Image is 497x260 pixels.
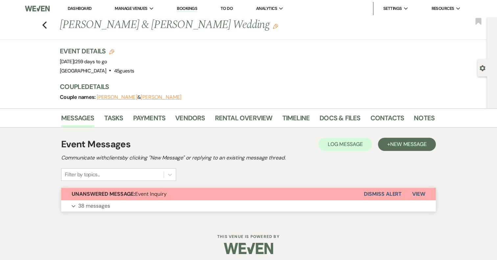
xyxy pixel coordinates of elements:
[61,154,436,162] h2: Communicate with clients by clicking "New Message" or replying to an existing message thread.
[97,95,137,100] button: [PERSON_NAME]
[114,68,134,74] span: 45 guests
[72,190,167,197] span: Event Inquiry
[221,6,233,11] a: To Do
[390,141,427,148] span: New Message
[412,190,425,197] span: View
[224,237,273,260] img: Weven Logo
[480,65,485,71] button: Open lead details
[60,17,354,33] h1: [PERSON_NAME] & [PERSON_NAME] Wedding
[133,113,166,127] a: Payments
[177,6,197,12] a: Bookings
[60,94,97,101] span: Couple names:
[65,171,100,179] div: Filter by topics...
[370,113,404,127] a: Contacts
[97,94,181,101] span: &
[115,5,147,12] span: Manage Venues
[61,188,364,200] button: Unanswered Message:Event Inquiry
[378,138,436,151] button: +New Message
[68,6,91,11] a: Dashboard
[256,5,277,12] span: Analytics
[432,5,454,12] span: Resources
[215,113,272,127] a: Rental Overview
[72,190,135,197] strong: Unanswered Message:
[175,113,205,127] a: Vendors
[282,113,310,127] a: Timeline
[141,95,181,100] button: [PERSON_NAME]
[75,58,107,65] span: 259 days to go
[61,200,436,212] button: 38 messages
[383,5,402,12] span: Settings
[61,113,94,127] a: Messages
[364,188,402,200] button: Dismiss Alert
[402,188,436,200] button: View
[273,23,278,29] button: Edit
[78,202,110,210] p: 38 messages
[61,137,130,151] h1: Event Messages
[74,58,107,65] span: |
[60,82,428,91] h3: Couple Details
[414,113,435,127] a: Notes
[328,141,363,148] span: Log Message
[25,2,50,15] img: Weven Logo
[319,113,360,127] a: Docs & Files
[60,58,107,65] span: [DATE]
[319,138,372,151] button: Log Message
[60,68,106,74] span: [GEOGRAPHIC_DATA]
[60,46,134,56] h3: Event Details
[104,113,123,127] a: Tasks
